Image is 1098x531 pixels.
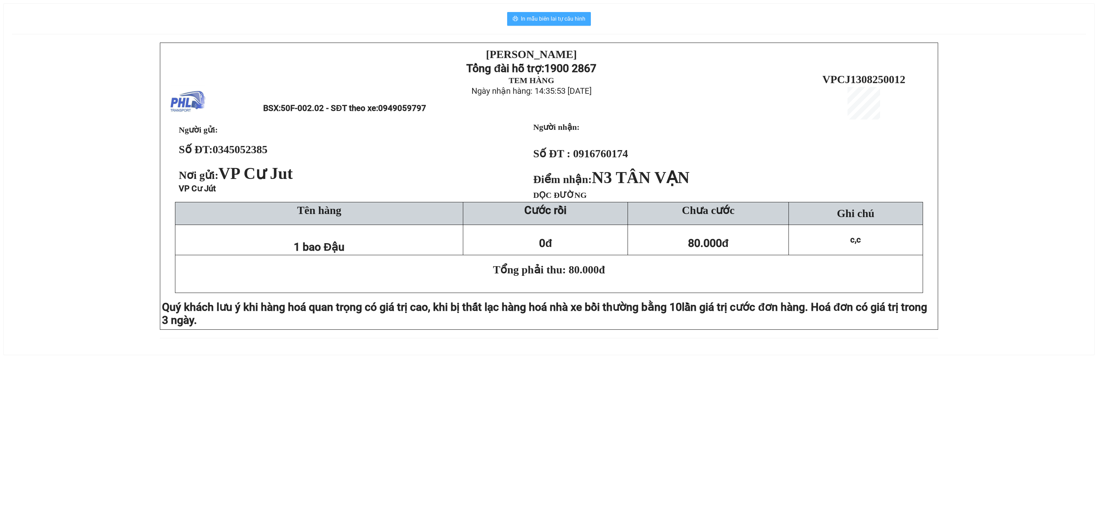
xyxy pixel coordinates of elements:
[162,301,682,314] span: Quý khách lưu ý khi hàng hoá quan trọng có giá trị cao, khi bị thất lạc hàng hoá nhà xe bồi thườn...
[171,85,205,120] img: logo
[592,168,690,187] span: N3 TÂN VẠN
[162,301,927,327] span: lần giá trị cước đơn hàng. Hoá đơn có giá trị trong 3 ngày.
[179,143,268,156] strong: Số ĐT:
[471,86,592,96] span: Ngày nhận hàng: 14:35:53 [DATE]
[521,14,585,23] span: In mẫu biên lai tự cấu hình
[378,103,426,113] span: 0949059797
[213,143,268,156] span: 0345052385
[179,169,295,181] span: Nơi gửi:
[263,103,426,113] span: BSX:
[466,62,544,75] strong: Tổng đài hỗ trợ:
[688,237,729,250] span: 80.000đ
[486,48,577,60] strong: [PERSON_NAME]
[682,204,734,216] span: Chưa cước
[294,240,344,253] span: 1 bao Đậu
[544,62,596,75] strong: 1900 2867
[533,173,689,185] strong: Điểm nhận:
[219,164,293,182] span: VP Cư Jut
[297,204,341,216] span: Tên hàng
[837,207,874,219] span: Ghi chú
[513,16,518,22] span: printer
[179,125,218,134] span: Người gửi:
[822,73,906,86] span: VPCJ1308250012
[509,76,554,85] strong: TEM HÀNG
[850,235,861,245] span: c,c
[493,263,605,276] span: Tổng phải thu: 80.000đ
[539,237,552,250] span: 0đ
[281,103,426,113] span: 50F-002.02 - SĐT theo xe:
[533,123,580,132] strong: Người nhận:
[179,184,216,193] span: VP Cư Jút
[573,147,628,160] span: 0916760174
[507,12,591,26] button: printerIn mẫu biên lai tự cấu hình
[533,147,570,160] strong: Số ĐT :
[533,191,587,200] span: DỌC ĐƯỜNG
[524,204,566,217] strong: Cước rồi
